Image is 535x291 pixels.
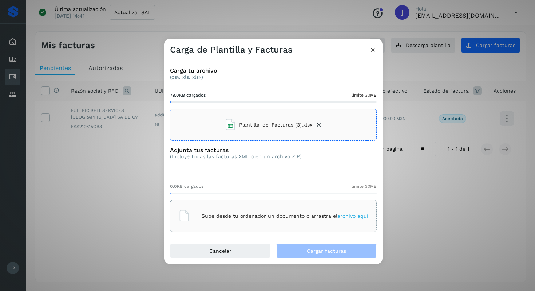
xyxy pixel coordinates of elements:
p: (csv, xls, xlsx) [170,74,377,80]
span: 0.0KB cargados [170,183,203,190]
span: límite 30MB [352,92,377,98]
button: Cancelar [170,244,270,258]
span: archivo aquí [337,213,368,219]
button: Cargar facturas [276,244,377,258]
span: Plantilla+de+Facturas (3).xlsx [239,121,312,129]
h3: Adjunta tus facturas [170,147,302,154]
span: Cargar facturas [307,248,346,253]
span: límite 30MB [352,183,377,190]
span: Cancelar [209,248,231,253]
p: (Incluye todas las facturas XML o en un archivo ZIP) [170,154,302,160]
p: Sube desde tu ordenador un documento o arrastra el [202,213,368,219]
span: 79.0KB cargados [170,92,206,98]
h3: Carga de Plantilla y Facturas [170,44,293,55]
h3: Carga tu archivo [170,67,377,74]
